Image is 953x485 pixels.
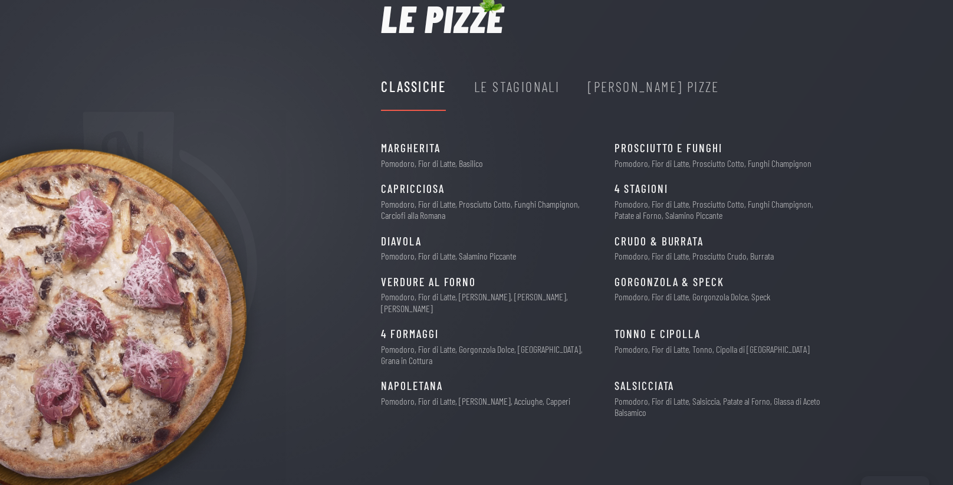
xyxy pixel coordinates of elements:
p: Pomodoro, Fior di Latte, Tonno, Cipolla di [GEOGRAPHIC_DATA] [614,343,810,355]
span: Diavola [381,232,421,251]
p: Pomodoro, Fior di Latte, Gorgonzola Dolce, Speck [614,291,770,302]
p: Pomodoro, Fior di Latte, Gorgonzola Dolce, [GEOGRAPHIC_DATA], Grana in Cottura [381,343,596,366]
span: Gorgonzola & Speck [614,273,724,291]
span: Napoletana [381,377,442,395]
div: Le Stagionali [474,76,560,98]
span: 4 Formaggi [381,325,438,343]
span: Salsicciata [614,377,674,395]
span: Prosciutto e Funghi [614,139,722,158]
p: Pomodoro, Fior di Latte, Salamino Piccante [381,250,516,261]
p: Pomodoro, Fior di Latte, Salsiccia, Patate al Forno, Glassa di Aceto Balsamico [614,395,829,418]
p: Pomodoro, Fior di Latte, Prosciutto Cotto, Funghi Champignon, Patate al Forno, Salamino Piccante [614,198,829,221]
p: Pomodoro, Fior di Latte, Basilico [381,158,483,169]
span: Margherita [381,139,440,158]
span: Verdure al Forno [381,273,476,291]
span: 4 Stagioni [614,180,668,198]
span: Tonno e Cipolla [614,325,701,343]
div: Classiche [381,76,446,98]
p: Pomodoro, Fior di Latte, Prosciutto Cotto, Funghi Champignon, Carciofi alla Romana [381,198,596,221]
p: Pomodoro, Fior di Latte, [PERSON_NAME], [PERSON_NAME], [PERSON_NAME] [381,291,596,313]
p: Pomodoro, Fior di Latte, Prosciutto Cotto, Funghi Champignon [614,158,811,169]
span: Capricciosa [381,180,444,198]
p: Pomodoro, Fior di Latte, [PERSON_NAME], Acciughe, Capperi [381,395,570,407]
div: [PERSON_NAME] Pizze [588,76,719,98]
span: CRUDO & BURRATA [614,232,704,251]
p: Pomodoro, Fior di Latte, Prosciutto Crudo, Burrata [614,250,774,261]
